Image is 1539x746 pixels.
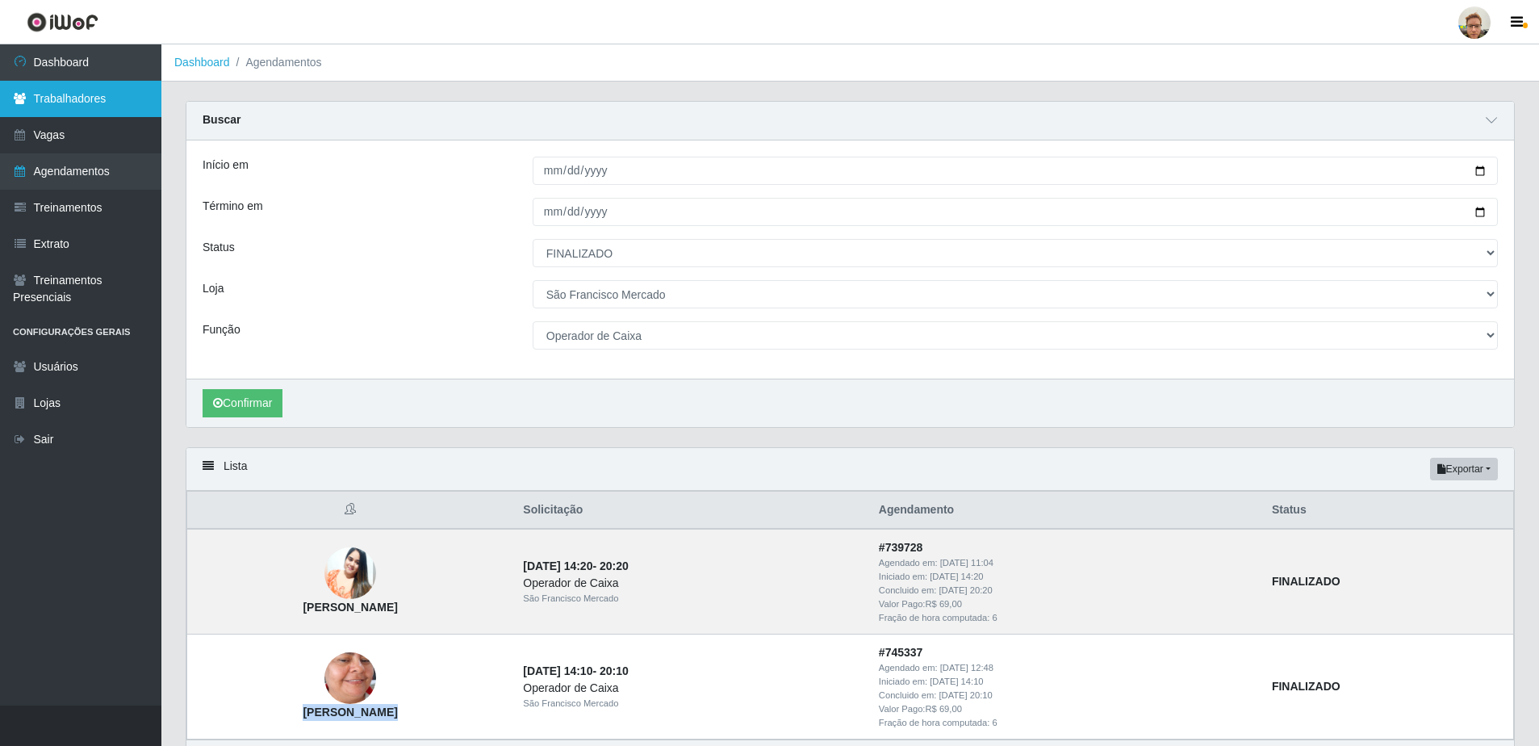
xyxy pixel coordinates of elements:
div: Agendado em: [879,661,1253,675]
div: Iniciado em: [879,570,1253,584]
div: Fração de hora computada: 6 [879,611,1253,625]
li: Agendamentos [230,54,322,71]
strong: [PERSON_NAME] [303,601,397,614]
time: [DATE] 20:20 [939,585,992,595]
div: Valor Pago: R$ 69,00 [879,597,1253,611]
label: Loja [203,280,224,297]
strong: Buscar [203,113,240,126]
strong: # 745337 [879,646,923,659]
time: [DATE] 20:10 [939,690,992,700]
time: 20:10 [600,664,629,677]
div: Valor Pago: R$ 69,00 [879,702,1253,716]
img: Vivian Larissa Alves Vitorino de Brito [324,541,376,606]
strong: [PERSON_NAME] [303,706,397,719]
img: Ângela Maria Dantas de Gusmão [324,622,376,735]
strong: FINALIZADO [1272,575,1340,588]
div: Concluido em: [879,584,1253,597]
time: [DATE] 11:04 [940,558,993,568]
input: 00/00/0000 [533,157,1498,185]
img: CoreUI Logo [27,12,98,32]
strong: FINALIZADO [1272,680,1340,693]
div: São Francisco Mercado [523,697,859,710]
div: Lista [186,448,1514,491]
div: Operador de Caixa [523,575,859,592]
strong: - [523,664,628,677]
strong: - [523,559,628,572]
label: Função [203,321,240,338]
label: Término em [203,198,263,215]
div: Agendado em: [879,556,1253,570]
label: Status [203,239,235,256]
th: Status [1262,492,1514,530]
a: Dashboard [174,56,230,69]
div: São Francisco Mercado [523,592,859,606]
time: 20:20 [600,559,629,572]
time: [DATE] 14:10 [523,664,592,677]
time: [DATE] 14:20 [523,559,592,572]
nav: breadcrumb [161,44,1539,82]
th: Solicitação [513,492,868,530]
time: [DATE] 14:20 [930,572,983,581]
time: [DATE] 14:10 [930,677,983,686]
button: Confirmar [203,389,282,417]
th: Agendamento [869,492,1262,530]
div: Concluido em: [879,689,1253,702]
label: Início em [203,157,249,174]
strong: # 739728 [879,541,923,554]
button: Exportar [1430,458,1498,480]
time: [DATE] 12:48 [940,663,993,673]
div: Fração de hora computada: 6 [879,716,1253,730]
input: 00/00/0000 [533,198,1498,226]
div: Operador de Caixa [523,680,859,697]
div: Iniciado em: [879,675,1253,689]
